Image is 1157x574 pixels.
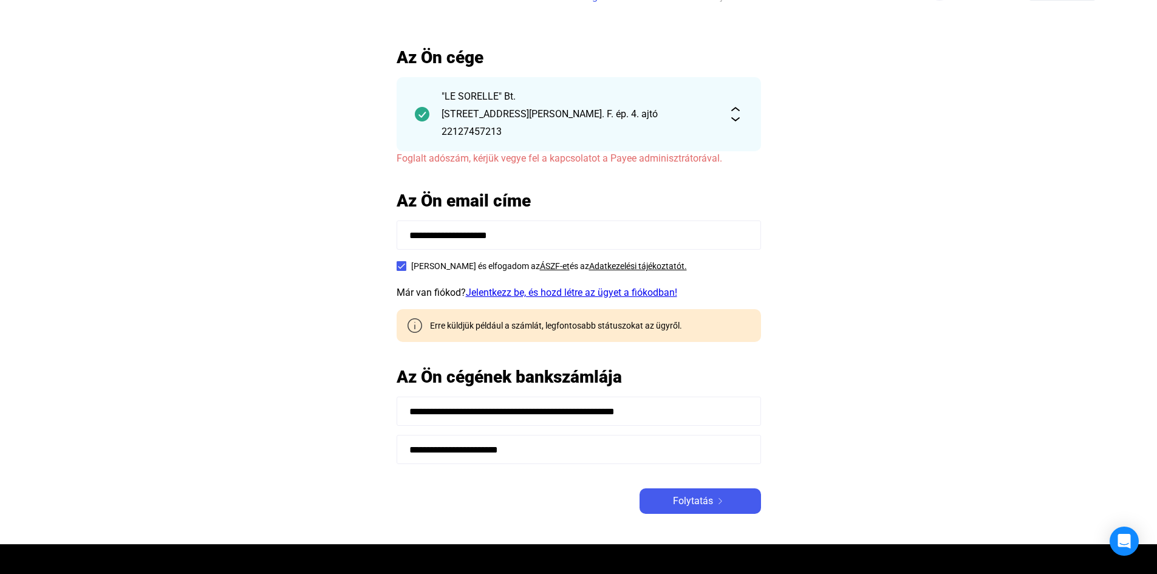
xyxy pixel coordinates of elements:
[713,498,728,504] img: arrow-right-white
[411,261,540,271] span: [PERSON_NAME] és elfogadom az
[415,107,429,121] img: checkmark-darker-green-circle
[1110,527,1139,556] div: Open Intercom Messenger
[442,125,716,139] div: 22127457213
[540,261,570,271] a: ÁSZF-et
[570,261,589,271] span: és az
[442,107,716,121] div: [STREET_ADDRESS][PERSON_NAME]. F. ép. 4. ajtó
[466,287,677,298] a: Jelentkezz be, és hozd létre az ügyet a fiókodban!
[397,190,761,211] h2: Az Ön email címe
[728,107,743,121] img: expand
[421,319,682,332] div: Erre küldjük például a számlát, legfontosabb státuszokat az ügyről.
[397,47,761,68] h2: Az Ön cége
[442,89,716,104] div: "LE SORELLE" Bt.
[397,285,761,300] div: Már van fiókod?
[397,152,722,164] span: Foglalt adószám, kérjük vegye fel a kapcsolatot a Payee adminisztrátorával.
[640,488,761,514] button: Folytatásarrow-right-white
[408,318,422,333] img: info-grey-outline
[397,366,761,388] h2: Az Ön cégének bankszámlája
[673,494,713,508] span: Folytatás
[589,261,687,271] a: Adatkezelési tájékoztatót.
